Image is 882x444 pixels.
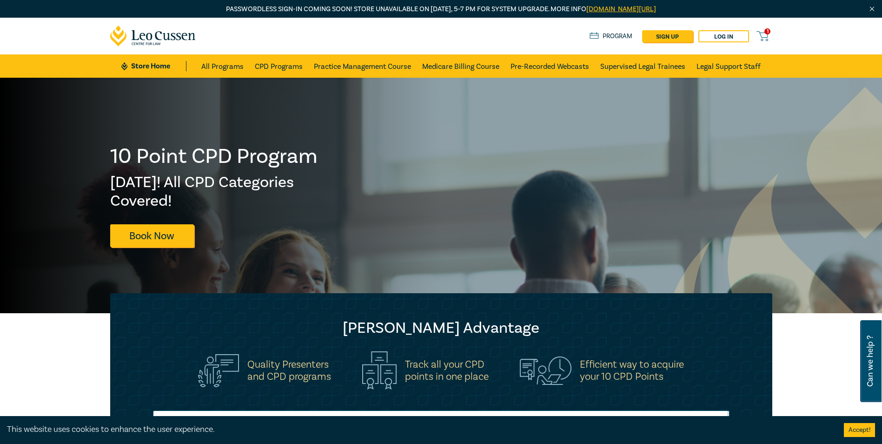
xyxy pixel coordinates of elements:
a: Pre-Recorded Webcasts [511,54,589,78]
span: 1 [764,28,770,34]
div: This website uses cookies to enhance the user experience. [7,424,830,436]
h5: Quality Presenters and CPD programs [247,358,331,383]
a: Book Now [110,224,194,247]
img: Track all your CPD<br>points in one place [362,351,397,390]
a: Supervised Legal Trainees [600,54,685,78]
h2: [PERSON_NAME] Advantage [129,319,754,337]
a: CPD Programs [255,54,303,78]
h5: Track all your CPD points in one place [405,358,489,383]
h1: 10 Point CPD Program [110,144,318,168]
a: Log in [698,30,749,42]
a: sign up [642,30,693,42]
a: Program [590,31,633,41]
a: Legal Support Staff [696,54,761,78]
img: Efficient way to acquire<br>your 10 CPD Points [520,357,571,384]
p: Passwordless sign-in coming soon! Store unavailable on [DATE], 5–7 PM for system upgrade. More info [110,4,772,14]
a: Practice Management Course [314,54,411,78]
a: All Programs [201,54,244,78]
h2: [DATE]! All CPD Categories Covered! [110,173,318,210]
img: Close [868,5,876,13]
a: Store Home [121,61,186,71]
a: Medicare Billing Course [422,54,499,78]
button: Accept cookies [844,423,875,437]
img: Quality Presenters<br>and CPD programs [198,354,239,387]
span: Can we help ? [866,326,875,397]
h5: Efficient way to acquire your 10 CPD Points [580,358,684,383]
a: [DOMAIN_NAME][URL] [586,5,656,13]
